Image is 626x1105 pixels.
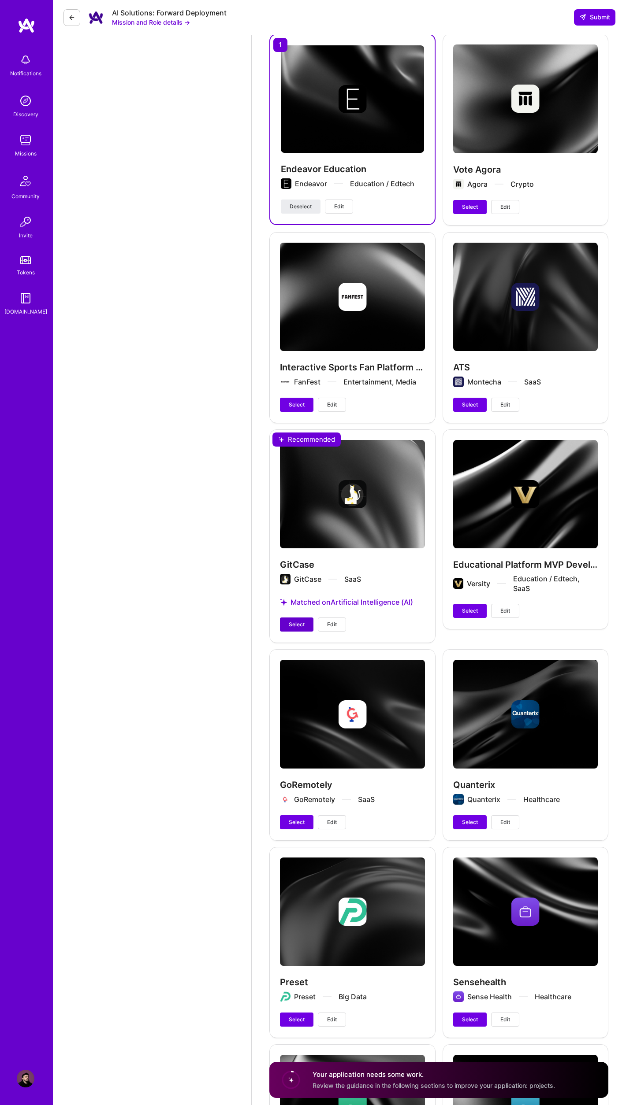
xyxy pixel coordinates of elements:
[112,8,227,18] div: AI Solutions: Forward Deployment
[462,203,478,211] span: Select
[289,1016,305,1024] span: Select
[462,401,478,409] span: Select
[68,14,75,21] i: icon LeftArrowDark
[574,9,615,25] button: Submit
[17,131,34,149] img: teamwork
[281,178,291,189] img: Company logo
[20,256,31,264] img: tokens
[15,149,37,158] div: Missions
[334,203,344,211] span: Edit
[318,1013,346,1027] button: Edit
[313,1070,555,1079] h4: Your application needs some work.
[280,1013,313,1027] button: Select
[453,1013,487,1027] button: Select
[289,621,305,628] span: Select
[327,1016,337,1024] span: Edit
[281,45,424,152] img: cover
[17,51,34,69] img: bell
[491,815,519,829] button: Edit
[17,213,34,231] img: Invite
[112,18,190,27] button: Mission and Role details →
[338,85,366,113] img: Company logo
[500,401,510,409] span: Edit
[17,268,35,277] div: Tokens
[453,604,487,618] button: Select
[17,1070,34,1087] img: User Avatar
[453,815,487,829] button: Select
[453,200,487,214] button: Select
[500,203,510,211] span: Edit
[17,289,34,307] img: guide book
[491,1013,519,1027] button: Edit
[491,200,519,214] button: Edit
[281,163,424,175] h4: Endeavor Education
[491,604,519,618] button: Edit
[4,307,47,316] div: [DOMAIN_NAME]
[327,818,337,826] span: Edit
[500,1016,510,1024] span: Edit
[280,617,313,632] button: Select
[281,200,320,214] button: Deselect
[295,179,414,188] div: Endeavor Education / Edtech
[13,110,38,119] div: Discovery
[318,617,346,632] button: Edit
[462,818,478,826] span: Select
[18,18,35,33] img: logo
[11,192,40,201] div: Community
[289,818,305,826] span: Select
[280,815,313,829] button: Select
[10,69,41,78] div: Notifications
[453,398,487,412] button: Select
[290,203,312,211] span: Deselect
[579,13,610,22] span: Submit
[15,170,36,192] img: Community
[325,200,353,214] button: Edit
[579,14,586,21] i: icon SendLight
[327,621,337,628] span: Edit
[500,818,510,826] span: Edit
[334,183,343,184] img: divider
[462,1016,478,1024] span: Select
[19,231,33,240] div: Invite
[318,815,346,829] button: Edit
[87,9,105,26] img: Company Logo
[500,607,510,615] span: Edit
[491,398,519,412] button: Edit
[280,398,313,412] button: Select
[327,401,337,409] span: Edit
[289,401,305,409] span: Select
[318,398,346,412] button: Edit
[15,1070,37,1087] a: User Avatar
[462,607,478,615] span: Select
[313,1082,555,1089] span: Review the guidance in the following sections to improve your application: projects.
[17,92,34,110] img: discovery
